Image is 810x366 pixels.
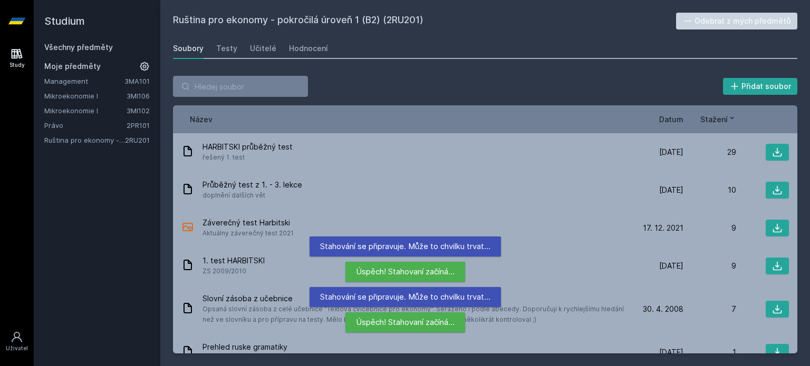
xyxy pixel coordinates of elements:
[659,347,683,358] span: [DATE]
[683,347,736,358] div: 1
[173,43,204,54] div: Soubory
[173,76,308,97] input: Hledej soubor
[643,304,683,314] span: 30. 4. 2008
[173,13,676,29] h2: Ruština pro ekonomy - pokročilá úroveň 1 (B2) (2RU201)
[6,344,28,352] div: Uživatel
[202,180,302,190] span: Průběžný test z 1. - 3. lekce
[44,120,127,131] a: Právo
[202,352,287,363] span: gramatika
[683,185,736,195] div: 10
[250,38,276,59] a: Učitelé
[9,61,25,69] div: Study
[310,236,501,256] div: Stahování se připravuje. Může to chvilku trvat…
[659,261,683,271] span: [DATE]
[190,114,213,125] button: Název
[202,293,626,304] span: Slovní zásoba z učebnice
[659,185,683,195] span: [DATE]
[44,43,113,52] a: Všechny předměty
[700,114,736,125] button: Stažení
[125,136,150,144] a: 2RU201
[202,190,302,201] span: doplnění dalších vět
[44,105,127,116] a: Mikroekonomie I
[202,342,287,352] span: Prehled ruske gramatiky
[643,223,683,233] span: 17. 12. 2021
[250,43,276,54] div: Učitelé
[202,152,293,163] span: řešený 1. test
[127,106,150,115] a: 3MI102
[2,42,32,74] a: Study
[181,221,194,236] div: .JPG
[124,77,150,85] a: 3MA101
[202,266,265,276] span: ZS 2009/2010
[44,61,101,72] span: Moje předměty
[44,91,127,101] a: Mikroekonomie I
[202,142,293,152] span: HARBITSKI průběžný test
[202,255,265,266] span: 1. test HARBITSKI
[683,261,736,271] div: 9
[310,287,501,307] div: Stahování se připravuje. Může to chvilku trvat…
[289,43,328,54] div: Hodnocení
[127,121,150,130] a: 2PR101
[683,304,736,314] div: 7
[216,38,237,59] a: Testy
[2,325,32,358] a: Uživatel
[345,262,465,282] div: Úspěch! Stahovaní začíná…
[700,114,728,125] span: Stažení
[127,92,150,100] a: 3MI106
[44,135,125,145] a: Ruština pro ekonomy - pokročilá úroveň 1 (B2)
[202,217,294,228] span: Záverečný test Harbitski
[173,38,204,59] a: Soubory
[683,147,736,157] div: 29
[676,13,798,29] button: Odebrat z mých předmětů
[44,76,124,86] a: Management
[216,43,237,54] div: Testy
[659,114,683,125] button: Datum
[659,147,683,157] span: [DATE]
[202,304,626,325] span: Opsaná slovní zásoba z celé učebnice "Textová cvičebnice pro ekonomy". Seřazeno i podle abecedy. ...
[289,38,328,59] a: Hodnocení
[723,78,798,95] button: Přidat soubor
[202,228,294,239] span: Aktuálny záverečný test 2021
[345,312,465,332] div: Úspěch! Stahovaní začíná…
[683,223,736,233] div: 9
